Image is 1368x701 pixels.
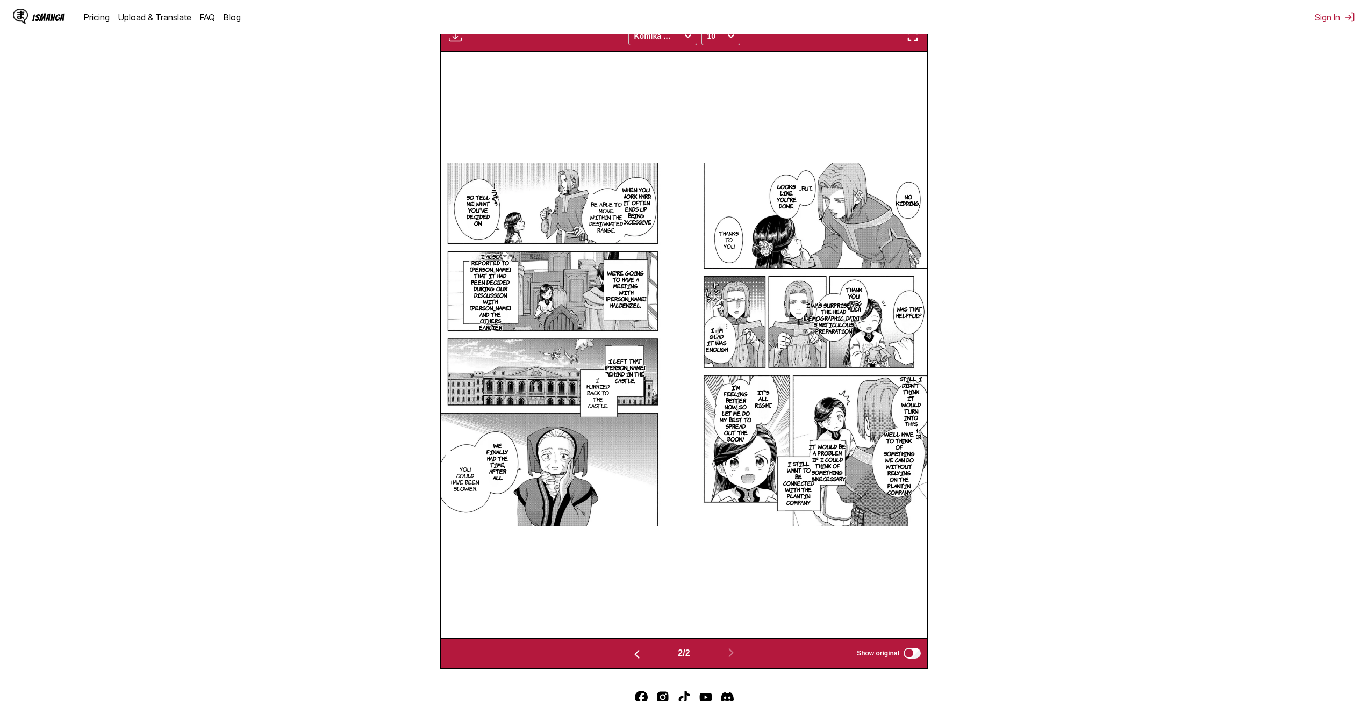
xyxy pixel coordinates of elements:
p: I still want to be connected with the Plantin Company [781,458,816,508]
p: We finally had the time, after all [484,440,511,483]
a: Pricing [84,12,110,23]
span: 2 / 2 [678,648,690,658]
img: IsManga Logo [13,9,28,24]
img: Enter fullscreen [906,30,919,42]
img: Download translated images [449,30,462,42]
p: It would be a problem if I could think of something unnecessary [807,441,848,484]
a: IsManga LogoIsManga [13,9,84,26]
img: Manga Panel [441,163,927,526]
p: Was that helpful? [894,303,924,321]
button: Sign In [1315,12,1355,23]
p: I'm feeling better now, so let me do my best to spread out the book! [718,382,754,444]
p: Thank you very much. [844,284,864,314]
span: Show original [857,649,899,657]
p: You could have been slower. [448,464,481,494]
p: We're going to have a meeting with [PERSON_NAME] Haldenzel. [604,268,648,310]
p: I was surprised by the head [DEMOGRAPHIC_DATA]」s meticulous preparation [801,300,866,336]
p: ...but... [797,183,815,193]
p: When you work hard, it often ends up being excessive [619,184,654,227]
p: I hurried back to the castle [584,374,612,411]
p: I also reported to [PERSON_NAME] that it had been decided during our discussion with [PERSON_NAME... [468,251,513,333]
p: Still, I didn't think it would turn into this much powder... [897,373,925,442]
p: I left that [PERSON_NAME] behind in the castle. [603,356,647,386]
p: It's all right. [753,387,773,410]
img: Next page [725,646,737,659]
p: Be able to move within the designated range. [587,199,625,235]
p: We'll have to think of something we can do without relying on the Plantin Company. [882,429,917,497]
img: Previous page [631,648,643,661]
a: FAQ [200,12,215,23]
p: I」m glad it was enough [704,324,730,355]
a: Upload & Translate [118,12,191,23]
div: IsManga [32,12,65,23]
p: No kidding. [894,191,922,208]
p: So tell me what you've decided on. [464,192,492,228]
img: Sign out [1344,12,1355,23]
p: Thanks to you [717,228,741,251]
input: Show original [904,648,921,659]
a: Blog [224,12,241,23]
p: Looks like you're done. [775,181,799,211]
